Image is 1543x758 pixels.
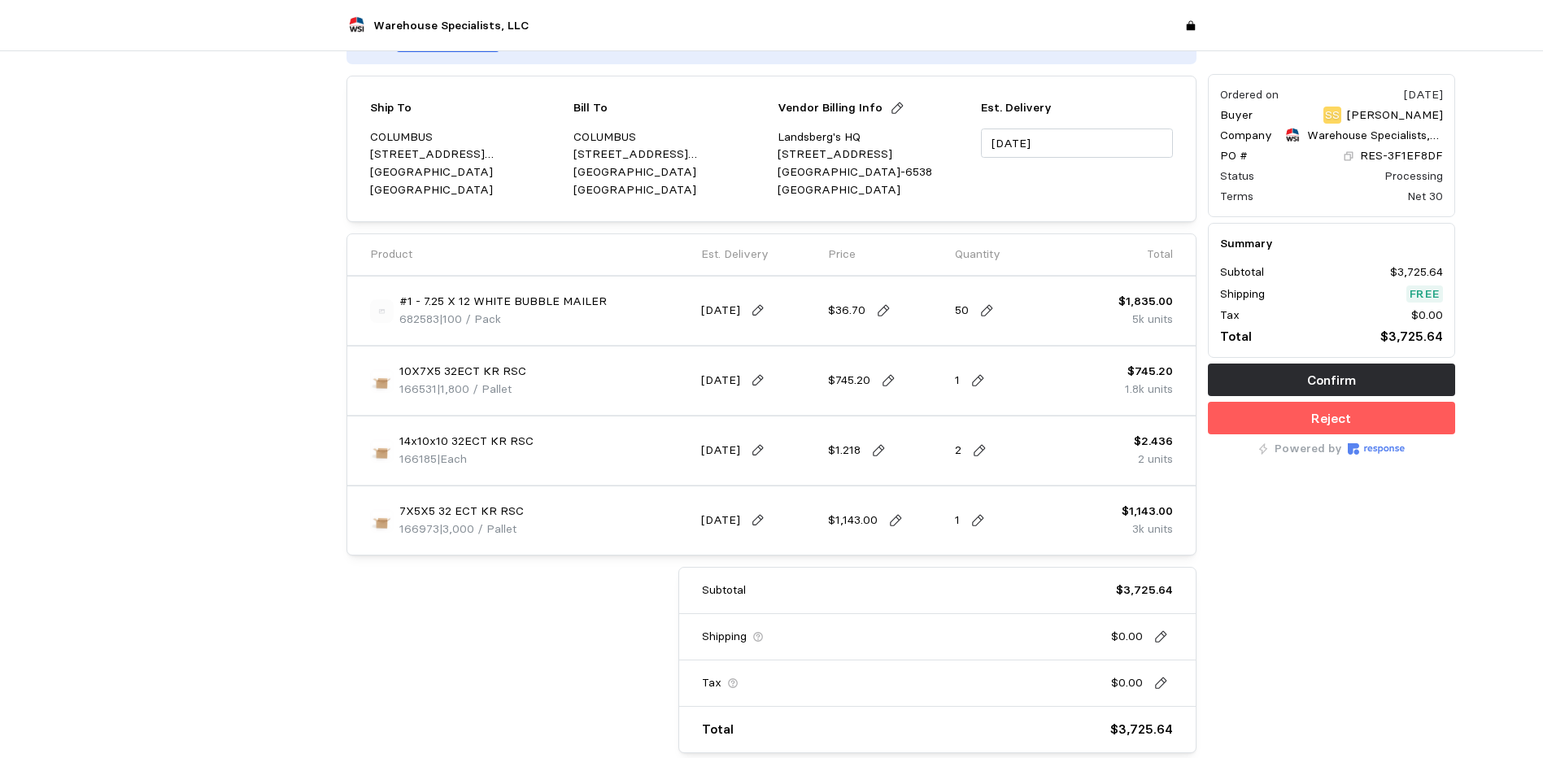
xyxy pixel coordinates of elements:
[1220,264,1264,281] p: Subtotal
[399,503,524,521] p: 7X5X5 32 ECT KR RSC
[1134,433,1173,451] p: $2.436
[1116,582,1173,599] p: $3,725.64
[828,512,878,529] p: $1,143.00
[1220,127,1272,145] p: Company
[573,146,765,163] p: [STREET_ADDRESS][PERSON_NAME]
[399,451,437,466] span: 166185
[1220,188,1253,205] div: Terms
[437,381,512,396] span: | 1,800 / Pallet
[778,99,883,117] p: Vendor Billing Info
[1208,402,1455,434] button: Reject
[1220,235,1443,252] h5: Summary
[1110,719,1173,739] p: $3,725.64
[370,369,394,393] img: a1ca7a24-10f9-47a9-a258-ee06ed440da1.jpeg
[778,163,970,181] p: [GEOGRAPHIC_DATA]-6538
[370,299,394,323] img: svg%3e
[1111,674,1143,692] p: $0.00
[1208,364,1455,396] button: Confirm
[955,512,960,529] p: 1
[373,17,529,35] p: Warehouse Specialists, LLC
[1220,107,1253,124] p: Buyer
[828,372,870,390] p: $745.20
[1125,381,1173,399] p: 1.8k units
[1220,326,1252,346] p: Total
[1220,168,1254,185] div: Status
[1122,521,1173,538] p: 3k units
[1220,307,1240,325] p: Tax
[1220,285,1265,303] p: Shipping
[701,302,740,320] p: [DATE]
[1118,311,1173,329] p: 5k units
[955,442,961,460] p: 2
[1348,443,1405,455] img: Response Logo
[1307,127,1443,145] p: Warehouse Specialists, LLC
[439,521,517,536] span: | 3,000 / Pallet
[370,146,562,163] p: [STREET_ADDRESS][PERSON_NAME]
[1118,293,1173,311] p: $1,835.00
[573,181,765,199] p: [GEOGRAPHIC_DATA]
[370,129,562,146] p: COLUMBUS
[981,129,1173,159] input: MM/DD/YYYY
[1311,408,1351,429] p: Reject
[370,439,394,463] img: 43d9b8f6-452a-47e9-b052-73ece05c65ba.jpeg
[399,521,439,536] span: 166973
[1125,363,1173,381] p: $745.20
[1134,451,1173,468] p: 2 units
[955,246,1000,264] p: Quantity
[701,512,740,529] p: [DATE]
[399,363,526,381] p: 10X7X5 32ECT KR RSC
[399,433,534,451] p: 14x10x10 32ECT KR RSC
[1407,188,1443,205] div: Net 30
[1384,168,1443,185] div: Processing
[1220,86,1279,103] div: Ordered on
[702,719,734,739] p: Total
[701,372,740,390] p: [DATE]
[1347,107,1443,124] p: [PERSON_NAME]
[370,163,562,181] p: [GEOGRAPHIC_DATA]
[370,99,412,117] p: Ship To
[573,129,765,146] p: COLUMBUS
[1325,107,1340,124] p: SS
[1122,503,1173,521] p: $1,143.00
[778,146,970,163] p: [STREET_ADDRESS]
[439,311,501,326] span: | 100 / Pack
[370,181,562,199] p: [GEOGRAPHIC_DATA]
[573,163,765,181] p: [GEOGRAPHIC_DATA]
[1147,246,1173,264] p: Total
[399,311,439,326] span: 682583
[828,302,865,320] p: $36.70
[1275,440,1342,458] p: Powered by
[437,451,467,466] span: | Each
[1411,307,1443,325] p: $0.00
[1380,326,1443,346] p: $3,725.64
[778,181,970,199] p: [GEOGRAPHIC_DATA]
[701,442,740,460] p: [DATE]
[981,99,1173,117] p: Est. Delivery
[1390,264,1443,281] p: $3,725.64
[955,372,960,390] p: 1
[828,246,856,264] p: Price
[702,628,747,646] p: Shipping
[778,129,970,146] p: Landsberg's HQ
[702,582,746,599] p: Subtotal
[399,293,607,311] p: #1 - 7.25 X 12 WHITE BUBBLE MAILER
[701,246,769,264] p: Est. Delivery
[370,246,412,264] p: Product
[702,674,721,692] p: Tax
[1410,285,1441,303] p: Free
[1111,628,1143,646] p: $0.00
[573,99,608,117] p: Bill To
[370,509,394,533] img: f866b9d9-19ac-4b97-9847-cf603bda10dd.jpeg
[1307,370,1356,390] p: Confirm
[1404,86,1443,103] div: [DATE]
[1360,147,1443,165] p: RES-3F1EF8DF
[399,381,437,396] span: 166531
[1220,147,1248,165] p: PO #
[828,442,861,460] p: $1.218
[955,302,969,320] p: 50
